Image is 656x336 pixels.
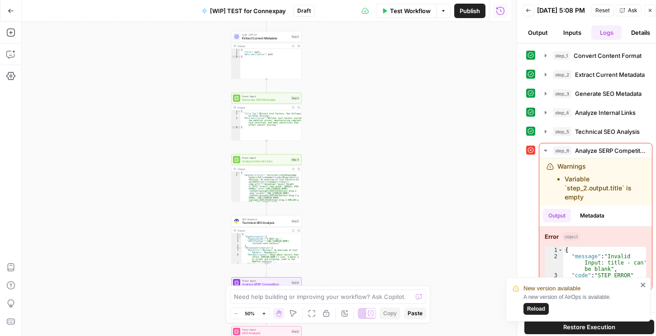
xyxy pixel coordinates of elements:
[242,221,289,225] span: Technical SEO Analysis
[242,95,289,98] span: Power Agent
[625,25,656,40] button: Details
[562,232,580,241] span: object
[245,310,255,317] span: 50%
[232,93,302,141] div: Power AgentGenerate SEO MetadataStep 3Output{ "Title_Tag":"Nitinol Cost Factors: Key Influences o...
[558,247,563,253] span: Toggle code folding, rows 1 through 4
[232,126,240,128] div: 4
[232,154,302,202] div: Power AgentAnalyze Internal LinksStep 4Output{ "Updated Article":"<article>\n<h2>Knowledge Center...
[234,219,239,223] img: y3iv96nwgxbwrvt76z37ug4ox9nv
[266,202,267,215] g: Edge from step_4 to step_5
[291,281,299,285] div: Step 6
[563,322,615,331] span: Restore Execution
[242,331,289,336] span: AEO Analysis
[523,293,637,315] div: A new version of AirOps is available.
[557,162,645,202] div: Warnings
[404,308,426,319] button: Paste
[291,219,299,223] div: Step 5
[291,35,299,39] div: Step 2
[266,18,267,31] g: Edge from step_1 to step_2
[575,89,642,98] span: Generate SEO Metadata
[232,249,242,254] div: 7
[297,7,311,15] span: Draft
[266,79,267,92] g: Edge from step_2 to step_3
[232,233,242,236] div: 1
[523,284,580,293] span: New version available
[574,51,642,60] span: Convert Content Format
[408,309,423,317] span: Paste
[232,277,302,288] div: Power AgentAnalyze SERP CompetitionStep 6
[291,330,299,334] div: Step 8
[545,232,559,241] strong: Error
[557,25,588,40] button: Inputs
[591,5,614,16] button: Reset
[242,218,289,221] span: SEO Research
[232,216,302,264] div: SEO ResearchTechnical SEO AnalysisStep 5Output{ "PageEvaluation":{ "PageLoadTime":"4.9824 sec.", ...
[595,6,610,14] span: Reset
[232,113,240,117] div: 2
[239,247,242,249] span: Toggle code folding, rows 6 through 12
[242,36,289,41] span: Extract Current Metadata
[575,127,640,136] span: Technical SEO Analysis
[291,158,300,162] div: Step 4
[383,309,397,317] span: Copy
[232,31,302,79] div: LLM · GPT-4.1Extract Current MetadataStep 2Output{ "title": null, "meta_description": null}
[238,110,240,113] span: Toggle code folding, rows 1 through 4
[238,49,240,51] span: Toggle code folding, rows 1 through 4
[242,98,289,102] span: Generate SEO Metadata
[238,167,289,171] div: Output
[232,263,242,265] div: 9
[239,236,242,238] span: Toggle code folding, rows 2 through 5
[553,108,571,117] span: step_4
[527,305,545,313] span: Reload
[242,328,289,331] span: Power Agent
[376,4,436,18] button: Test Workflow
[232,240,242,245] div: 4
[238,106,289,109] div: Output
[196,4,291,18] button: [WIP] TEST for Connexpay
[266,264,267,277] g: Edge from step_5 to step_6
[291,96,299,100] div: Step 3
[460,6,480,15] span: Publish
[210,6,286,15] span: [WIP] TEST for Connexpay
[545,253,563,272] div: 2
[575,70,645,79] span: Extract Current Metadata
[238,172,240,174] span: Toggle code folding, rows 1 through 3
[553,146,571,155] span: step_6
[242,282,289,287] span: Analyze SERP Competition
[640,281,646,289] button: close
[232,117,240,126] div: 3
[232,110,240,113] div: 1
[523,25,553,40] button: Output
[390,6,431,15] span: Test Workflow
[553,70,571,79] span: step_2
[242,159,289,164] span: Analyze Internal Links
[545,272,563,279] div: 3
[565,175,645,202] li: Variable `step_2.output.title` is empty
[232,53,240,56] div: 3
[238,229,289,232] div: Output
[628,6,637,14] span: Ask
[553,127,571,136] span: step_5
[232,172,240,174] div: 1
[380,308,400,319] button: Copy
[232,238,242,240] div: 3
[545,247,563,253] div: 1
[543,209,571,222] button: Output
[232,49,240,51] div: 1
[232,51,240,53] div: 2
[575,209,610,222] button: Metadata
[575,108,636,117] span: Analyze Internal Links
[553,51,570,60] span: step_1
[266,312,267,326] g: Edge from step_7 to step_8
[242,33,289,37] span: LLM · GPT-4.1
[266,141,267,154] g: Edge from step_3 to step_4
[591,25,622,40] button: Logs
[232,245,242,247] div: 5
[454,4,485,18] button: Publish
[242,279,289,283] span: Power Agent
[232,56,240,58] div: 4
[232,254,242,263] div: 8
[242,156,289,160] span: Power Agent
[575,146,646,155] span: Analyze SERP Competition
[238,44,289,48] div: Output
